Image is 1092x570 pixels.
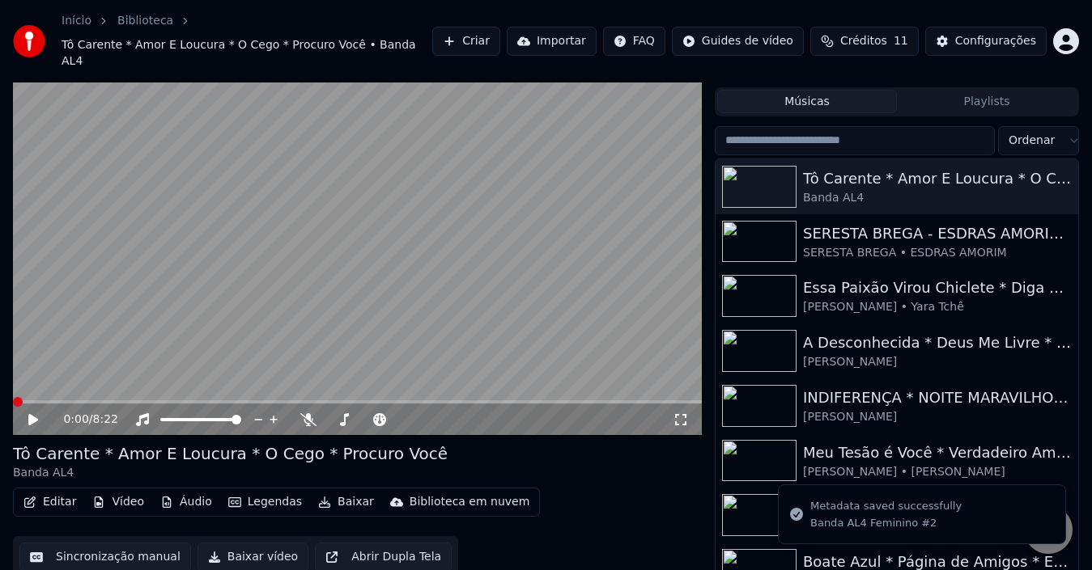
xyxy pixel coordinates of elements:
div: Tô Carente * Amor E Loucura * O Cego * Procuro Você [803,167,1072,190]
img: youka [13,25,45,57]
div: INDIFERENÇA * NOITE MARAVILHOSA * NÃO OLHE ASSIM * SENHORITA [803,386,1072,409]
button: Créditos11 [810,27,919,56]
button: Vídeo [86,491,151,513]
div: Metadata saved successfully [810,498,962,514]
div: [PERSON_NAME] [803,354,1072,370]
a: Início [62,13,91,29]
div: [PERSON_NAME] • [PERSON_NAME] [803,464,1072,480]
div: [PERSON_NAME] [803,409,1072,425]
div: Banda AL4 [13,465,448,481]
span: Tô Carente * Amor E Loucura * O Cego * Procuro Você • Banda AL4 [62,37,432,70]
span: 8:22 [93,412,118,428]
div: Tô Carente * Amor E Loucura * O Cego * Procuro Você [13,442,448,465]
button: Importar [507,27,597,56]
button: Playlists [897,90,1077,113]
div: SERESTA BREGA - ESDRAS AMORIM ｜ NO PITIÚ [803,222,1072,245]
div: Meu Tesão é Você * Verdadeiro Amor * Me Usa [803,441,1072,464]
div: [PERSON_NAME] • Yara Tchê [803,299,1072,315]
div: A Desconhecida * Deus Me Livre * Minha Estranha Loucura * Fui Eu [803,331,1072,354]
nav: breadcrumb [62,13,432,70]
button: Editar [17,491,83,513]
div: Configurações [955,33,1036,49]
button: FAQ [603,27,665,56]
span: 11 [894,33,908,49]
button: Criar [432,27,500,56]
div: Banda AL4 [803,190,1072,206]
span: Ordenar [1009,133,1055,149]
span: Créditos [840,33,887,49]
span: 0:00 [63,412,88,428]
button: Guides de vídeo [672,27,804,56]
button: Baixar [312,491,380,513]
div: SERESTA BREGA • ESDRAS AMORIM [803,245,1072,261]
button: Músicas [717,90,897,113]
div: / [63,412,102,428]
button: Áudio [154,491,219,513]
div: Essa Paixão Virou Chiclete * Diga Sim Pra Mim [803,277,1072,299]
button: Configurações [925,27,1047,56]
div: Biblioteca em nuvem [410,494,530,510]
button: Legendas [222,491,308,513]
a: Biblioteca [117,13,173,29]
div: Banda AL4 Feminino #2 [810,516,962,530]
